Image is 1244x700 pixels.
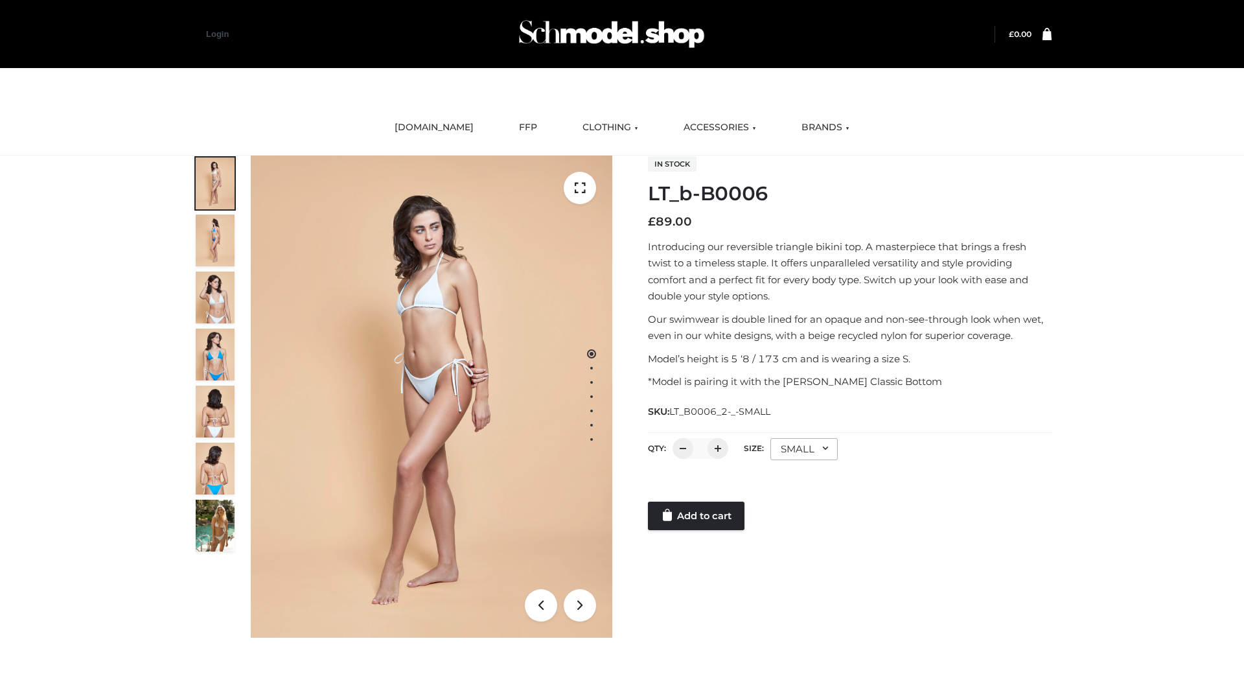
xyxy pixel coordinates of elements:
[196,272,235,323] img: ArielClassicBikiniTop_CloudNine_AzureSky_OW114ECO_3-scaled.jpg
[196,386,235,437] img: ArielClassicBikiniTop_CloudNine_AzureSky_OW114ECO_7-scaled.jpg
[770,438,838,460] div: SMALL
[648,443,666,453] label: QTY:
[648,215,656,229] span: £
[206,29,229,39] a: Login
[1009,29,1031,39] a: £0.00
[385,113,483,142] a: [DOMAIN_NAME]
[196,157,235,209] img: ArielClassicBikiniTop_CloudNine_AzureSky_OW114ECO_1-scaled.jpg
[648,156,697,172] span: In stock
[648,311,1052,344] p: Our swimwear is double lined for an opaque and non-see-through look when wet, even in our white d...
[648,215,692,229] bdi: 89.00
[196,329,235,380] img: ArielClassicBikiniTop_CloudNine_AzureSky_OW114ECO_4-scaled.jpg
[669,406,770,417] span: LT_B0006_2-_-SMALL
[196,215,235,266] img: ArielClassicBikiniTop_CloudNine_AzureSky_OW114ECO_2-scaled.jpg
[648,182,1052,205] h1: LT_b-B0006
[648,351,1052,367] p: Model’s height is 5 ‘8 / 173 cm and is wearing a size S.
[1009,29,1031,39] bdi: 0.00
[196,443,235,495] img: ArielClassicBikiniTop_CloudNine_AzureSky_OW114ECO_8-scaled.jpg
[744,443,764,453] label: Size:
[648,502,744,530] a: Add to cart
[196,500,235,552] img: Arieltop_CloudNine_AzureSky2.jpg
[251,156,612,638] img: ArielClassicBikiniTop_CloudNine_AzureSky_OW114ECO_1
[648,373,1052,390] p: *Model is pairing it with the [PERSON_NAME] Classic Bottom
[792,113,859,142] a: BRANDS
[674,113,766,142] a: ACCESSORIES
[514,8,709,60] img: Schmodel Admin 964
[1009,29,1014,39] span: £
[573,113,648,142] a: CLOTHING
[648,239,1052,305] p: Introducing our reversible triangle bikini top. A masterpiece that brings a fresh twist to a time...
[648,404,772,419] span: SKU:
[509,113,547,142] a: FFP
